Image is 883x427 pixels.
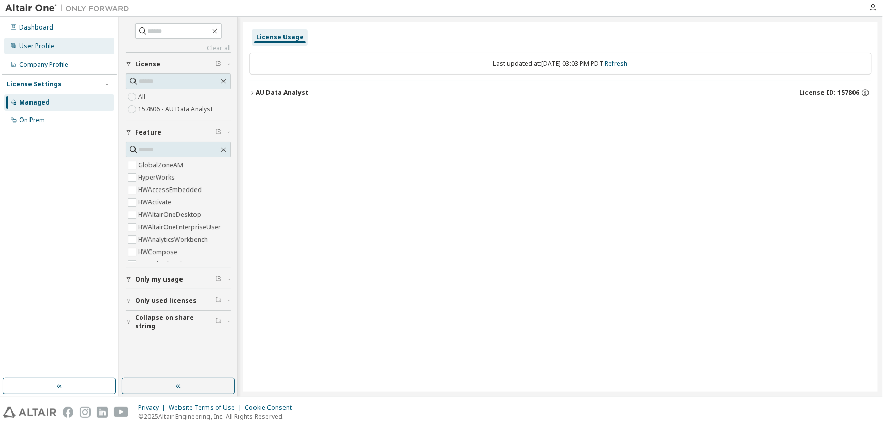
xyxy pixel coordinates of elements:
[19,23,53,32] div: Dashboard
[19,98,50,107] div: Managed
[97,407,108,418] img: linkedin.svg
[63,407,73,418] img: facebook.svg
[215,60,221,68] span: Clear filter
[135,314,215,330] span: Collapse on share string
[19,42,54,50] div: User Profile
[138,209,203,221] label: HWAltairOneDesktop
[215,318,221,326] span: Clear filter
[126,268,231,291] button: Only my usage
[138,404,169,412] div: Privacy
[138,221,223,233] label: HWAltairOneEnterpriseUser
[114,407,129,418] img: youtube.svg
[799,89,859,97] span: License ID: 157806
[135,128,161,137] span: Feature
[138,412,298,421] p: © 2025 Altair Engineering, Inc. All Rights Reserved.
[138,246,179,258] label: HWCompose
[138,171,177,184] label: HyperWorks
[138,91,147,103] label: All
[215,275,221,284] span: Clear filter
[135,275,183,284] span: Only my usage
[126,311,231,333] button: Collapse on share string
[135,60,160,68] span: License
[135,297,197,305] span: Only used licenses
[215,297,221,305] span: Clear filter
[169,404,245,412] div: Website Terms of Use
[7,80,62,89] div: License Settings
[19,61,68,69] div: Company Profile
[3,407,56,418] img: altair_logo.svg
[80,407,91,418] img: instagram.svg
[249,53,872,75] div: Last updated at: [DATE] 03:03 PM PDT
[215,128,221,137] span: Clear filter
[245,404,298,412] div: Cookie Consent
[138,159,185,171] label: GlobalZoneAM
[126,44,231,52] a: Clear all
[138,103,215,115] label: 157806 - AU Data Analyst
[249,81,872,104] button: AU Data AnalystLicense ID: 157806
[256,89,308,97] div: AU Data Analyst
[138,258,187,271] label: HWEmbedBasic
[138,196,173,209] label: HWActivate
[19,116,45,124] div: On Prem
[126,289,231,312] button: Only used licenses
[126,53,231,76] button: License
[605,59,628,68] a: Refresh
[138,184,204,196] label: HWAccessEmbedded
[126,121,231,144] button: Feature
[256,33,304,41] div: License Usage
[5,3,134,13] img: Altair One
[138,233,210,246] label: HWAnalyticsWorkbench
